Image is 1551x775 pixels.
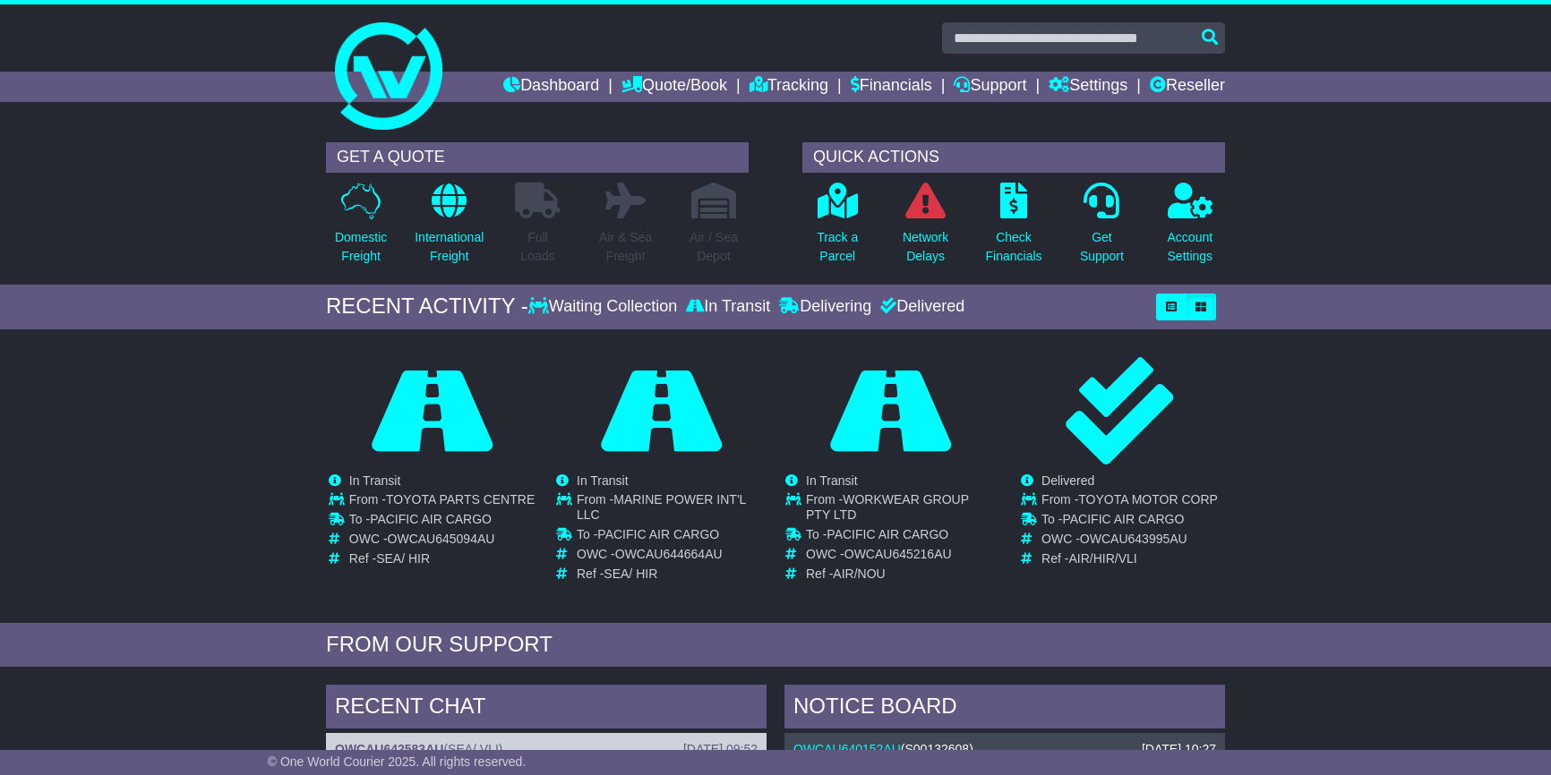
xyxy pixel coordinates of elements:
[1078,492,1218,507] span: TOYOTA MOTOR CORP
[1062,512,1184,526] span: PACIFIC AIR CARGO
[376,551,430,566] span: SEA/ HIR
[415,228,484,266] p: International Freight
[1041,512,1218,532] td: To -
[577,527,766,547] td: To -
[690,228,738,266] p: Air / Sea Depot
[1150,72,1225,102] a: Reseller
[784,685,1225,733] div: NOTICE BOARD
[349,473,401,488] span: In Transit
[903,228,948,266] p: Network Delays
[1041,532,1218,551] td: OWC -
[851,72,932,102] a: Financials
[621,72,727,102] a: Quote/Book
[1041,551,1218,566] td: Ref -
[775,297,876,317] div: Delivering
[1049,72,1127,102] a: Settings
[1168,228,1213,266] p: Account Settings
[1041,492,1218,512] td: From -
[448,742,499,756] span: SEA/ VLI
[577,547,766,566] td: OWC -
[802,142,1225,173] div: QUICK ACTIONS
[577,492,746,522] span: MARINE POWER INT'L LLC
[681,297,775,317] div: In Transit
[1068,551,1136,566] span: AIR/HIR/VLI
[793,742,901,756] a: OWCAU640152AU
[1080,228,1124,266] p: Get Support
[370,512,492,526] span: PACIFIC AIR CARGO
[335,742,443,756] a: OWCAU642583AU
[902,182,949,276] a: NetworkDelays
[326,632,1225,658] div: FROM OUR SUPPORT
[833,566,885,581] span: AIR/NOU
[806,527,995,547] td: To -
[335,742,758,757] div: ( )
[268,754,527,769] span: © One World Courier 2025. All rights reserved.
[577,473,629,488] span: In Transit
[876,297,964,317] div: Delivered
[1142,742,1216,757] div: [DATE] 10:27
[388,532,495,546] span: OWCAU645094AU
[615,547,723,561] span: OWCAU644664AU
[806,492,969,522] span: WORKWEAR GROUP PTY LTD
[326,685,767,733] div: RECENT CHAT
[326,142,749,173] div: GET A QUOTE
[1080,532,1187,546] span: OWCAU643995AU
[816,182,859,276] a: Track aParcel
[986,228,1042,266] p: Check Financials
[1041,473,1094,488] span: Delivered
[806,566,995,582] td: Ref -
[827,527,948,541] span: PACIFIC AIR CARGO
[844,547,952,561] span: OWCAU645216AU
[985,182,1043,276] a: CheckFinancials
[335,228,387,266] p: Domestic Freight
[806,492,995,527] td: From -
[806,473,858,488] span: In Transit
[1079,182,1125,276] a: GetSupport
[905,742,970,756] span: S00132608
[528,297,681,317] div: Waiting Collection
[349,512,535,532] td: To -
[793,742,1216,757] div: ( )
[349,492,535,512] td: From -
[326,294,528,319] div: RECENT ACTIVITY -
[597,527,719,541] span: PACIFIC AIR CARGO
[599,228,652,266] p: Air & Sea Freight
[414,182,484,276] a: InternationalFreight
[683,742,758,757] div: [DATE] 09:52
[954,72,1026,102] a: Support
[503,72,599,102] a: Dashboard
[349,551,535,566] td: Ref -
[806,547,995,566] td: OWC -
[386,492,535,507] span: TOYOTA PARTS CENTRE
[334,182,388,276] a: DomesticFreight
[577,566,766,582] td: Ref -
[349,532,535,551] td: OWC -
[817,228,858,266] p: Track a Parcel
[1167,182,1214,276] a: AccountSettings
[515,228,560,266] p: Full Loads
[750,72,828,102] a: Tracking
[577,492,766,527] td: From -
[604,566,657,581] span: SEA/ HIR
